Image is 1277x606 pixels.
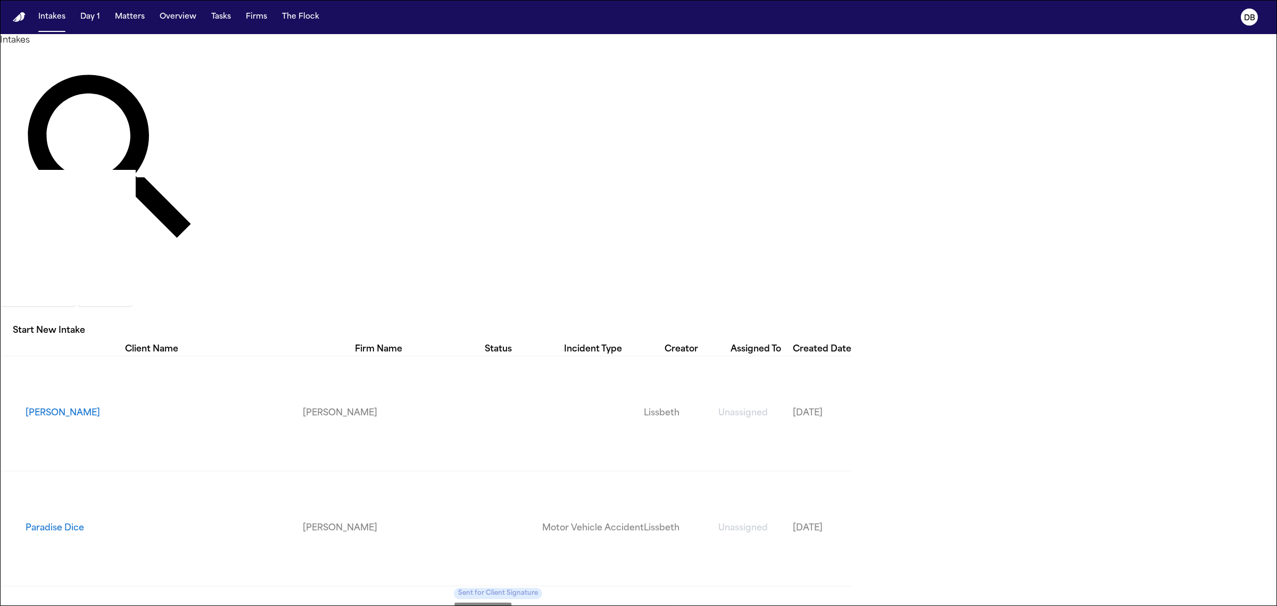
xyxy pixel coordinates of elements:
button: Firms [242,7,271,27]
button: Overview [155,7,201,27]
div: Created Date [793,343,851,356]
a: View details for Paradise Dice [303,522,454,535]
button: Unassigned [77,283,134,307]
a: View details for Alejandra Rebollar [793,407,851,420]
span: Sent for Client Signature [454,588,542,600]
a: Home [13,12,26,22]
button: Intakes [34,7,70,27]
div: Update intake status [454,356,542,471]
div: Status [454,343,542,356]
div: Incident Type [542,343,644,356]
a: View details for Alejandra Rebollar [644,407,718,420]
div: Creator [644,343,718,356]
span: In Progress [454,358,499,370]
a: View details for Paradise Dice [542,522,644,535]
button: The Flock [278,7,324,27]
button: View details for Alejandra Rebollar [26,407,303,420]
button: Day 1 [76,7,104,27]
a: View details for Paradise Dice [793,522,851,535]
span: Chase [454,473,483,485]
span: Unassigned [718,524,768,533]
img: Finch Logo [13,12,26,22]
div: Firm Name [303,343,454,356]
span: Unassigned [718,409,768,417]
a: View details for Paradise Dice [644,522,718,535]
button: View details for Paradise Dice [26,522,303,535]
button: Matters [111,7,149,27]
a: View details for Paradise Dice [718,522,793,535]
button: Tasks [207,7,235,27]
a: View details for Alejandra Rebollar [718,407,793,420]
a: View details for Alejandra Rebollar [303,407,454,420]
div: Update intake status [454,471,542,586]
div: Assigned To [718,343,793,356]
